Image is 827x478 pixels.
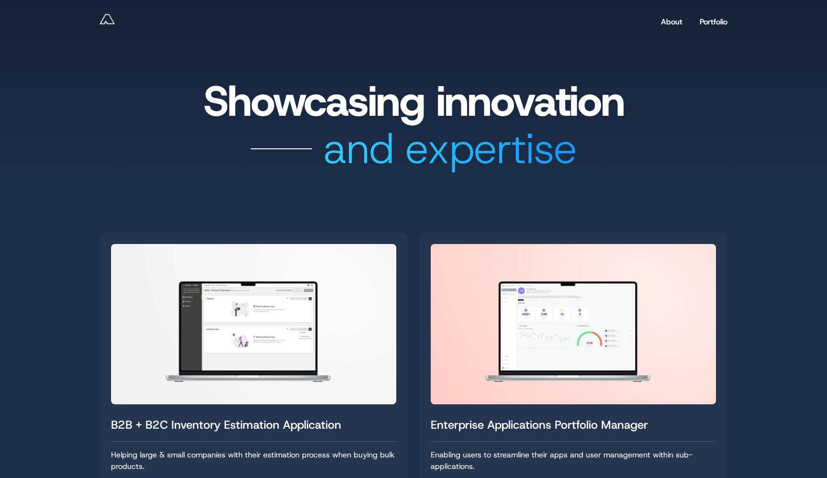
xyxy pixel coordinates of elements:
div: and expertise [100,122,727,175]
a: About [661,13,682,31]
a: Portfolio [700,13,727,31]
div: Enterprise Applications Portfolio Manager [431,416,716,442]
img: B2B + B2C Inventory Estimation Application [111,244,396,404]
div: B2B + B2C Inventory Estimation Application [111,416,396,442]
div: Helping large & small companies with their estimation process when buying bulk products. [111,449,396,472]
a: Andy Reff - Lead Product Designer [100,11,115,33]
div: Enabling users to streamline their apps and user management within sub-applications. [431,449,716,472]
h1: Showcasing innovation [100,80,727,122]
img: Enterprise Applications Portfolio Manager [431,244,716,404]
